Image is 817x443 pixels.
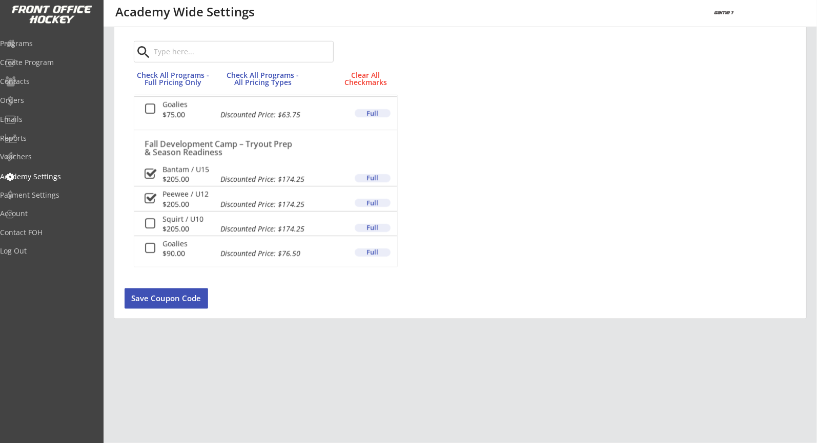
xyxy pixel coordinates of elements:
input: Type here... [152,41,329,62]
div: $205.00 [162,176,215,183]
div: Goalies [162,99,339,110]
div: Fall Development Camp – Tryout Prep & Season Readiness [145,140,294,156]
div: Goalies [162,239,339,249]
div: Peewee / U12 [162,189,339,199]
button: Clear All Checkmarks [339,68,393,90]
button: Full [355,224,391,232]
button: search [135,44,152,60]
button: Full [355,248,391,257]
div: Discounted Price: $174.25 [220,225,339,233]
div: Discounted Price: $76.50 [220,250,339,257]
div: Discounted Price: $174.25 [220,201,339,208]
div: Discounted Price: $174.25 [220,176,339,183]
button: Full [355,199,391,207]
div: $205.00 [162,225,215,233]
button: Full [355,109,391,117]
button: Check All Programs - Full Pricing Only [134,68,213,90]
button: Full [355,174,391,182]
button: Check All Programs - All Pricing Types [223,68,302,90]
button: Save Coupon Code [125,288,208,309]
div: Squirt / U10 [162,214,339,224]
div: $75.00 [162,111,215,118]
div: Bantam / U15 [162,164,339,175]
div: $90.00 [162,250,215,257]
div: $205.00 [162,201,215,208]
div: Discounted Price: $63.75 [220,111,339,118]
